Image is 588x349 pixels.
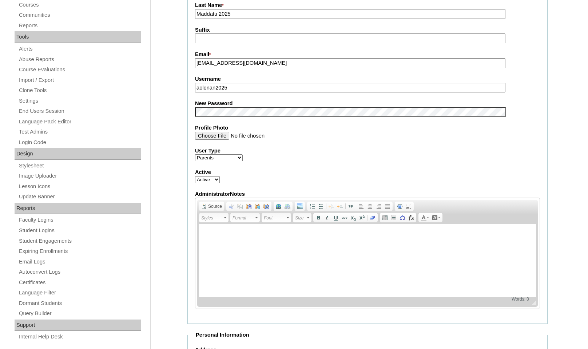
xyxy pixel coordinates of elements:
a: Paste [245,202,253,210]
a: Italic [323,214,331,222]
a: Email Logs [18,257,141,266]
span: Source [207,203,222,209]
a: Lesson Icons [18,182,141,191]
iframe: Rich Text Editor, AdministratorNotes [199,224,536,297]
a: Student Engagements [18,237,141,246]
a: Block Quote [346,202,355,210]
span: Size [295,214,306,222]
a: Styles [199,213,229,222]
div: Tools [15,31,141,43]
a: Stylesheet [18,161,141,170]
a: Decrease Indent [327,202,336,210]
a: Insert/Remove Numbered List [308,202,317,210]
a: End Users Session [18,107,141,116]
a: Course Evaluations [18,65,141,74]
a: Size [293,213,311,222]
a: Source [200,202,223,210]
a: Font [262,213,291,222]
label: New Password [195,100,540,107]
a: Strike Through [340,214,349,222]
a: Abuse Reports [18,55,141,64]
a: Increase Indent [336,202,345,210]
div: Support [15,320,141,331]
a: Faculty Logins [18,215,141,225]
a: Paste from Word [262,202,271,210]
div: Design [15,148,141,160]
label: User Type [195,147,540,155]
a: Internal Help Desk [18,332,141,341]
a: Background Color [430,214,442,222]
a: Bold [314,214,323,222]
a: Add Image [295,202,304,210]
a: Reports [18,21,141,30]
label: Active [195,168,540,176]
a: Image Uploader [18,171,141,181]
a: Insert Special Character [398,214,407,222]
a: Text Color [419,214,430,222]
a: Communities [18,11,141,20]
div: Statistics [510,296,531,302]
a: Dormant Students [18,299,141,308]
span: Styles [201,214,223,222]
a: Underline [331,214,340,222]
a: Certificates [18,278,141,287]
legend: Personal Information [195,331,250,339]
a: Clone Tools [18,86,141,95]
a: Align Right [374,202,383,210]
div: Reports [15,203,141,214]
a: Table [381,214,389,222]
a: Insert/Remove Bulleted List [317,202,325,210]
a: Expiring Enrollments [18,247,141,256]
span: Resize [527,301,536,305]
span: Font [264,214,286,222]
a: Maximize [396,202,404,210]
label: Last Name [195,1,540,9]
a: Alerts [18,44,141,53]
a: Cut [227,202,236,210]
a: Insert Horizontal Line [389,214,398,222]
a: Copy [236,202,245,210]
label: AdministratorNotes [195,190,540,198]
a: Remove Format [368,214,377,222]
span: Words: 0 [510,296,531,302]
a: Unlink [283,202,292,210]
label: Suffix [195,26,540,34]
a: Language Pack Editor [18,117,141,126]
a: Update Banner [18,192,141,201]
a: Test Admins [18,127,141,136]
a: Link [274,202,283,210]
a: Student Logins [18,226,141,235]
a: Paste as plain text [253,202,262,210]
a: Format [230,213,260,222]
label: Email [195,51,540,59]
a: Subscript [349,214,358,222]
span: Format [233,214,254,222]
a: Superscript [358,214,366,222]
a: Language Filter [18,288,141,297]
a: Align Left [357,202,366,210]
a: Insert Equation [407,214,416,222]
label: Profile Photo [195,124,540,132]
a: Login Code [18,138,141,147]
a: Autoconvert Logs [18,267,141,277]
label: Username [195,75,540,83]
a: Courses [18,0,141,9]
a: Query Builder [18,309,141,318]
a: Import / Export [18,76,141,85]
a: Show Blocks [404,202,413,210]
a: Settings [18,96,141,106]
a: Center [366,202,374,210]
a: Justify [383,202,392,210]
